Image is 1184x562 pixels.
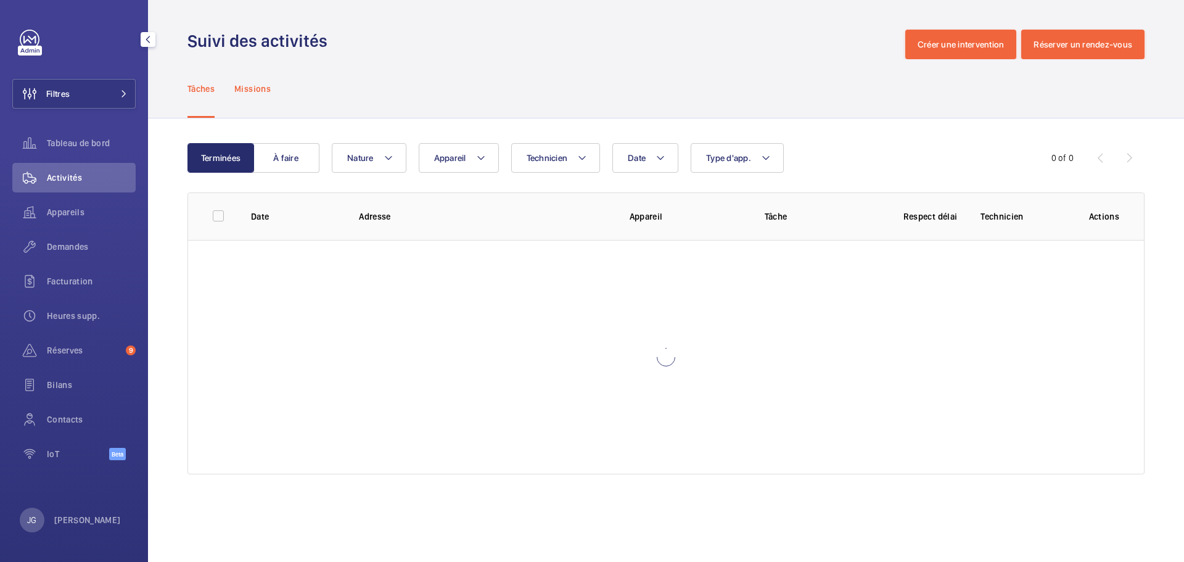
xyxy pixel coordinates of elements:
[900,210,961,223] p: Respect délai
[47,137,136,149] span: Tableau de bord
[47,379,136,391] span: Bilans
[126,345,136,355] span: 9
[234,83,271,95] p: Missions
[765,210,880,223] p: Tâche
[251,210,339,223] p: Date
[1051,152,1074,164] div: 0 of 0
[187,30,335,52] h1: Suivi des activités
[46,88,70,100] span: Filtres
[612,143,678,173] button: Date
[54,514,121,526] p: [PERSON_NAME]
[109,448,126,460] span: Beta
[47,206,136,218] span: Appareils
[187,143,254,173] button: Terminées
[527,153,568,163] span: Technicien
[1089,210,1119,223] p: Actions
[332,143,406,173] button: Nature
[706,153,751,163] span: Type d'app.
[47,344,121,357] span: Réserves
[628,153,646,163] span: Date
[419,143,499,173] button: Appareil
[47,275,136,287] span: Facturation
[511,143,601,173] button: Technicien
[47,413,136,426] span: Contacts
[434,153,466,163] span: Appareil
[27,514,36,526] p: JG
[1021,30,1145,59] button: Réserver un rendez-vous
[47,241,136,253] span: Demandes
[47,310,136,322] span: Heures supp.
[47,171,136,184] span: Activités
[253,143,319,173] button: À faire
[980,210,1069,223] p: Technicien
[905,30,1017,59] button: Créer une intervention
[691,143,784,173] button: Type d'app.
[12,79,136,109] button: Filtres
[359,210,609,223] p: Adresse
[47,448,109,460] span: IoT
[630,210,745,223] p: Appareil
[347,153,374,163] span: Nature
[187,83,215,95] p: Tâches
